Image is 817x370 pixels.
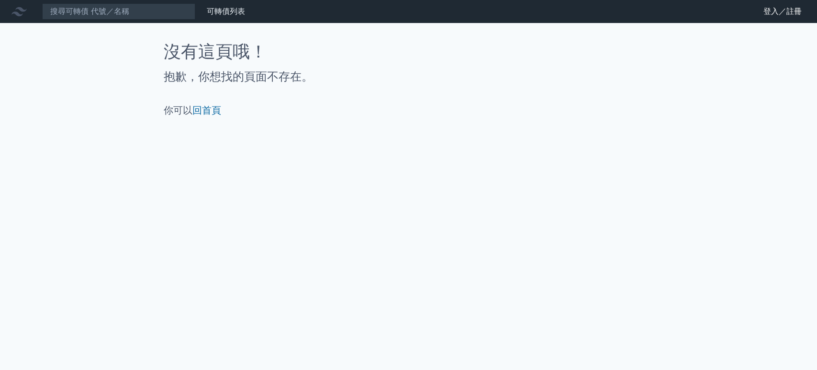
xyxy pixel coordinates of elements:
[42,3,195,20] input: 搜尋可轉債 代號／名稱
[207,7,245,16] a: 可轉債列表
[164,104,654,117] p: 你可以
[756,4,809,19] a: 登入／註冊
[164,42,654,61] h1: 沒有這頁哦！
[164,69,654,84] h2: 抱歉，你想找的頁面不存在。
[192,104,221,116] a: 回首頁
